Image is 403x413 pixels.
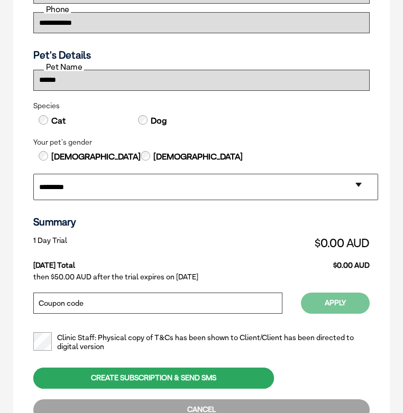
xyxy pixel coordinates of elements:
button: Apply [301,293,370,314]
h3: Summary [33,216,370,228]
td: $0.00 AUD [180,252,370,270]
legend: Species [33,101,370,110]
td: [DATE] Total [33,252,180,270]
input: Clinic Staff: Physical copy of T&Cs has been shown to Client/Client has been directed to digital ... [33,332,52,351]
td: 1 Day Trial [33,233,180,252]
label: Clinic Staff: Physical copy of T&Cs has been shown to Client/Client has been directed to digital ... [33,333,370,351]
legend: Your pet's gender [33,138,370,147]
label: Coupon code [39,299,84,307]
h3: Pet's Details [29,49,374,61]
td: $0.00 AUD [180,233,370,252]
td: then $50.00 AUD after the trial expires on [DATE] [33,270,370,284]
label: Phone [44,5,71,13]
div: CREATE SUBSCRIPTION & SEND SMS [33,368,274,389]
